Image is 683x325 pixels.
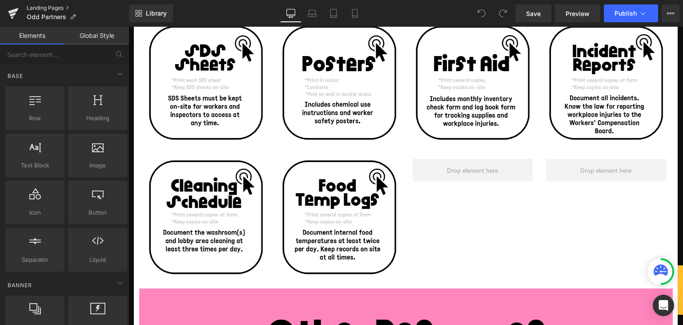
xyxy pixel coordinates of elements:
[8,255,62,264] span: Separator
[280,4,301,22] a: Desktop
[555,4,600,22] a: Preview
[615,10,637,17] span: Publish
[8,208,62,217] span: Icon
[64,27,129,45] a: Global Style
[71,161,125,170] span: Image
[301,4,323,22] a: Laptop
[566,9,590,18] span: Preview
[8,114,62,123] span: Row
[323,4,344,22] a: Tablet
[27,4,129,12] a: Landing Pages
[8,161,62,170] span: Text Block
[473,4,490,22] button: Undo
[653,295,674,316] div: Open Intercom Messenger
[7,281,33,289] span: Banner
[129,4,173,22] a: New Library
[604,4,658,22] button: Publish
[146,9,167,17] span: Library
[7,72,24,80] span: Base
[71,114,125,123] span: Heading
[71,208,125,217] span: Button
[526,9,541,18] span: Save
[542,245,550,281] a: ORDER NOW
[71,255,125,264] span: Liquid
[494,4,512,22] button: Redo
[27,13,66,20] span: Odd Partners
[344,4,366,22] a: Mobile
[662,4,679,22] button: More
